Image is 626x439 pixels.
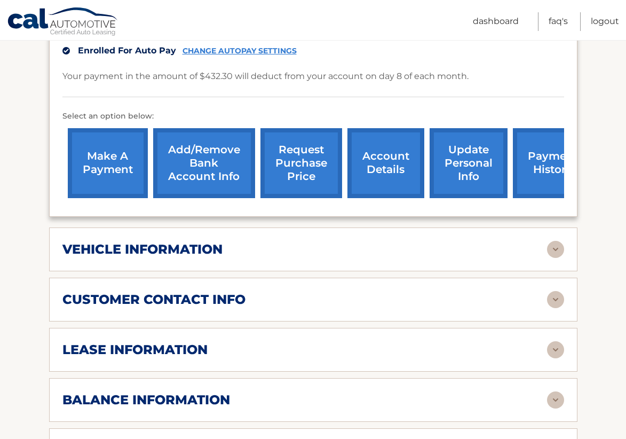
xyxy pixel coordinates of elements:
[547,241,564,258] img: accordion-rest.svg
[473,12,519,31] a: Dashboard
[547,291,564,308] img: accordion-rest.svg
[547,341,564,358] img: accordion-rest.svg
[153,128,255,198] a: Add/Remove bank account info
[62,69,469,84] p: Your payment in the amount of $432.30 will deduct from your account on day 8 of each month.
[430,128,508,198] a: update personal info
[62,292,245,308] h2: customer contact info
[68,128,148,198] a: make a payment
[62,110,564,123] p: Select an option below:
[547,391,564,409] img: accordion-rest.svg
[260,128,342,198] a: request purchase price
[549,12,568,31] a: FAQ's
[591,12,619,31] a: Logout
[7,7,119,38] a: Cal Automotive
[62,241,223,257] h2: vehicle information
[78,45,176,56] span: Enrolled For Auto Pay
[347,128,424,198] a: account details
[62,392,230,408] h2: balance information
[513,128,593,198] a: payment history
[183,46,297,56] a: CHANGE AUTOPAY SETTINGS
[62,342,208,358] h2: lease information
[62,47,70,54] img: check.svg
